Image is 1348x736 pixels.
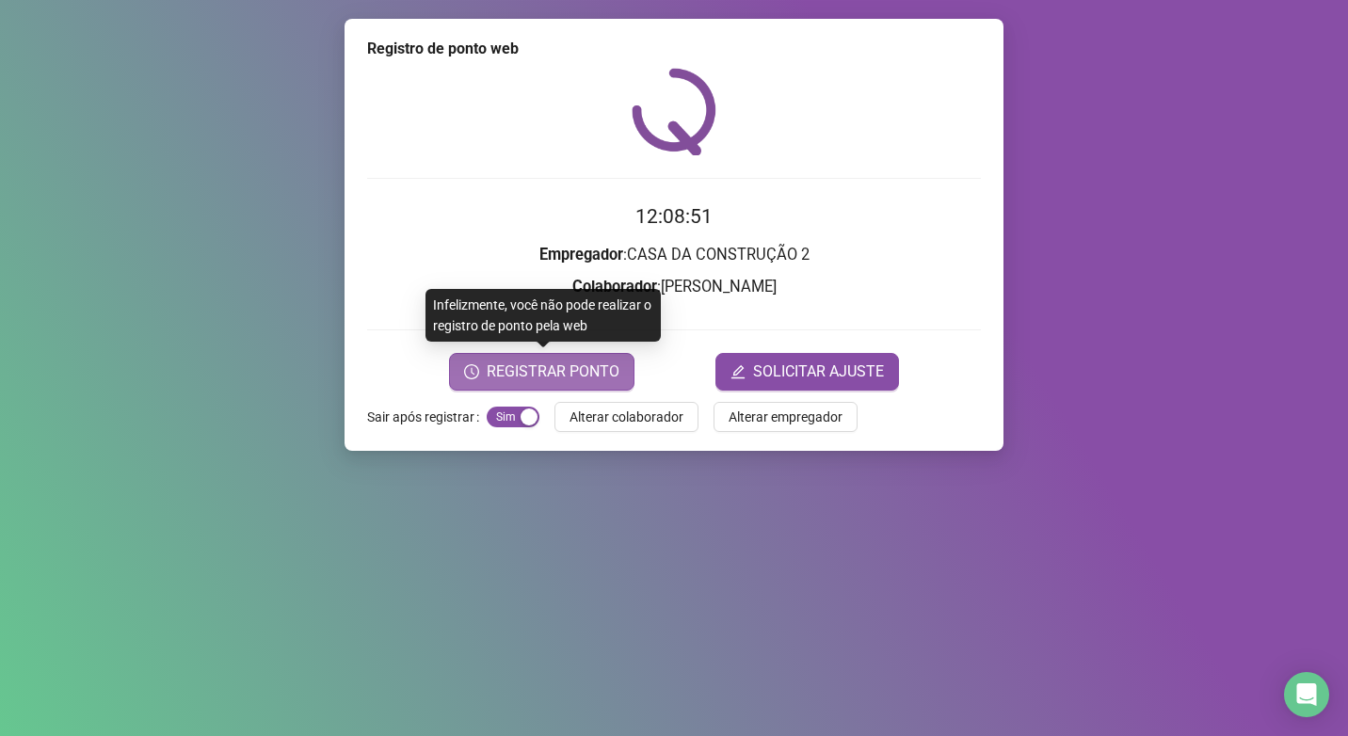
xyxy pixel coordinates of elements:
[367,275,981,299] h3: : [PERSON_NAME]
[570,407,683,427] span: Alterar colaborador
[367,38,981,60] div: Registro de ponto web
[425,289,661,342] div: Infelizmente, você não pode realizar o registro de ponto pela web
[730,364,746,379] span: edit
[554,402,698,432] button: Alterar colaborador
[367,243,981,267] h3: : CASA DA CONSTRUÇÃO 2
[635,205,713,228] time: 12:08:51
[1284,672,1329,717] div: Open Intercom Messenger
[464,364,479,379] span: clock-circle
[632,68,716,155] img: QRPoint
[539,246,623,264] strong: Empregador
[449,353,634,391] button: REGISTRAR PONTO
[729,407,842,427] span: Alterar empregador
[714,402,858,432] button: Alterar empregador
[487,360,619,383] span: REGISTRAR PONTO
[715,353,899,391] button: editSOLICITAR AJUSTE
[753,360,884,383] span: SOLICITAR AJUSTE
[367,402,487,432] label: Sair após registrar
[572,278,657,296] strong: Colaborador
